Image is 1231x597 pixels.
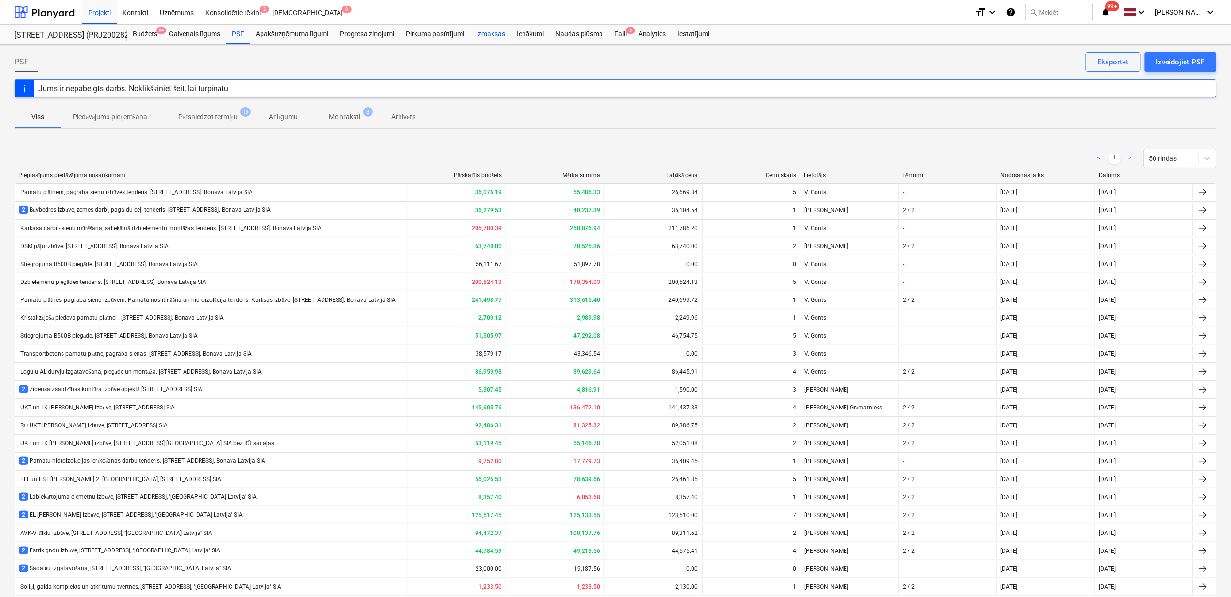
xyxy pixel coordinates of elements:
[1001,583,1018,590] div: [DATE]
[408,346,506,361] div: 38,579.17
[509,172,600,179] div: Mērķa summa
[793,314,796,321] div: 1
[800,238,898,254] div: [PERSON_NAME]
[604,454,702,469] div: 35,409.45
[38,84,229,93] div: Jums ir nepabeigts darbs. Noklikšķiniet šeit, lai turpinātu
[478,494,502,501] b: 8,357.40
[604,489,702,505] div: 8,357.40
[800,400,898,415] div: [PERSON_NAME] Grāmatnieks
[475,368,502,375] b: 86,959.98
[1136,6,1148,18] i: keyboard_arrow_down
[570,530,600,536] b: 100,137.76
[800,436,898,451] div: [PERSON_NAME]
[475,548,502,554] b: 44,784.59
[127,25,163,44] div: Budžets
[1109,153,1121,164] a: Page 1 is your current page
[793,368,796,375] div: 4
[632,25,672,44] div: Analytics
[19,565,231,573] div: Sadalņu izgatavošana, [STREET_ADDRESS], ''[GEOGRAPHIC_DATA] Latvija'' SIA
[329,112,360,122] p: Melnraksti
[478,314,502,321] b: 2,709.12
[506,561,604,577] div: 19,187.56
[1093,153,1105,164] a: Previous page
[626,27,635,34] span: 8
[604,238,702,254] div: 63,740.00
[903,207,915,214] div: 2 / 2
[1001,422,1018,429] div: [DATE]
[400,25,470,44] a: Pirkuma pasūtījumi
[903,440,915,447] div: 2 / 2
[1025,4,1093,20] button: Meklēt
[19,547,28,554] span: 2
[604,418,702,433] div: 89,386.75
[1205,6,1216,18] i: keyboard_arrow_down
[127,25,163,44] a: Budžets9+
[800,185,898,200] div: V. Gonts
[903,332,904,339] div: -
[1099,458,1116,465] div: [DATE]
[475,332,502,339] b: 51,505.97
[793,207,796,214] div: 1
[19,385,202,393] div: Zibensaizsardzības kontūra izbūve objektā [STREET_ADDRESS] SIA
[800,471,898,487] div: [PERSON_NAME]
[1006,6,1016,18] i: Zināšanu pamats
[1099,261,1116,267] div: [DATE]
[73,112,147,122] p: Piedāvājumu pieņemšana
[573,243,600,250] b: 70,525.36
[470,25,511,44] a: Izmaksas
[1099,422,1116,429] div: [DATE]
[408,561,506,577] div: 23,000.00
[604,203,702,218] div: 35,104.54
[793,350,796,357] div: 3
[604,346,702,361] div: 0.00
[1099,207,1116,214] div: [DATE]
[1099,314,1116,321] div: [DATE]
[800,328,898,344] div: V. Gonts
[26,112,49,122] p: Viss
[472,404,502,411] b: 145,605.76
[800,256,898,272] div: V. Gonts
[793,404,796,411] div: 4
[573,476,600,483] b: 78,639.66
[18,172,403,179] div: Pieprasījums piedāvājuma nosaukumam
[800,489,898,505] div: [PERSON_NAME]
[250,25,334,44] a: Apakšuzņēmuma līgumi
[1001,440,1018,447] div: [DATE]
[19,457,28,465] span: 2
[260,6,269,13] span: 2
[573,440,600,447] b: 55,146.78
[1155,8,1204,16] span: [PERSON_NAME]
[19,332,198,340] div: Stiegrojuma B500B piegāde. [STREET_ADDRESS]. Bonava Latvija SIA
[550,25,609,44] a: Naudas plūsma
[1086,52,1141,72] button: Eksportēt
[1001,350,1018,357] div: [DATE]
[1001,458,1018,465] div: [DATE]
[793,494,796,501] div: 1
[19,297,396,304] div: Pamatu plātnes, pagraba sienu izbūvem. Pamatu noslitināšna un hidroizolācija tenderis. Karksas iz...
[793,297,796,303] div: 1
[475,440,502,447] b: 53,119.45
[577,494,600,501] b: 6,053.68
[19,565,28,572] span: 2
[573,207,600,214] b: 40,237.39
[604,436,702,451] div: 52,051.08
[475,207,502,214] b: 36,279.53
[1099,530,1116,536] div: [DATE]
[608,172,698,179] div: Labākā cena
[800,561,898,577] div: [PERSON_NAME]
[570,404,600,411] b: 136,472.10
[609,25,632,44] div: Faili
[793,476,796,483] div: 5
[1099,297,1116,303] div: [DATE]
[163,25,226,44] div: Galvenais līgums
[570,512,600,518] b: 125,133.55
[573,458,600,465] b: 17,779.73
[793,458,796,465] div: 1
[604,579,702,595] div: 2,130.00
[800,418,898,433] div: [PERSON_NAME]
[573,368,600,375] b: 89,629.64
[475,530,502,536] b: 94,472.37
[1099,440,1116,447] div: [DATE]
[903,225,904,232] div: -
[408,256,506,272] div: 56,111.67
